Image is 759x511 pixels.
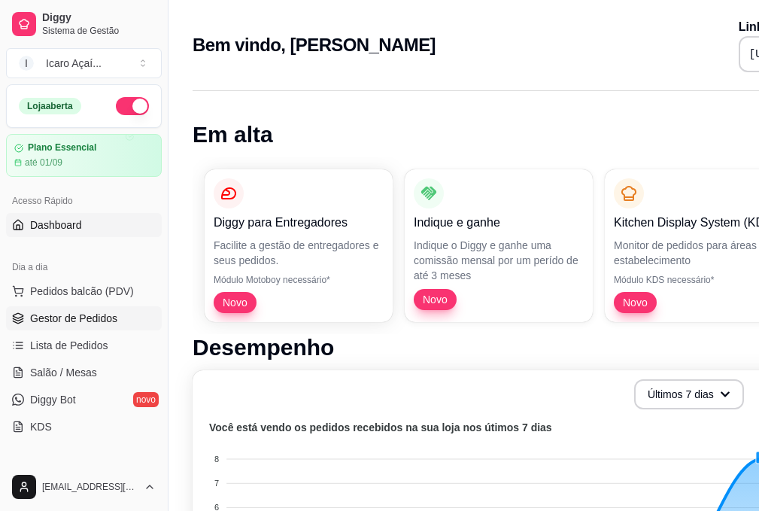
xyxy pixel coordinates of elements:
span: Salão / Mesas [30,365,97,380]
tspan: 8 [214,455,219,464]
article: até 01/09 [25,157,62,169]
span: Diggy [42,11,156,25]
button: Últimos 7 dias [634,379,744,409]
span: Diggy Bot [30,392,76,407]
button: Indique e ganheIndique o Diggy e ganhe uma comissão mensal por um perído de até 3 mesesNovo [405,169,593,322]
div: Icaro Açaí ... [46,56,102,71]
a: KDS [6,415,162,439]
a: Plano Essencialaté 01/09 [6,134,162,177]
a: Salão / Mesas [6,360,162,385]
a: Gestor de Pedidos [6,306,162,330]
a: Dashboard [6,213,162,237]
button: Diggy para EntregadoresFacilite a gestão de entregadores e seus pedidos.Módulo Motoboy necessário... [205,169,393,322]
p: Indique e ganhe [414,214,584,232]
text: Você está vendo os pedidos recebidos na sua loja nos útimos 7 dias [209,421,552,433]
div: Acesso Rápido [6,189,162,213]
div: Loja aberta [19,98,81,114]
button: [EMAIL_ADDRESS][DOMAIN_NAME] [6,469,162,505]
span: Gestor de Pedidos [30,311,117,326]
span: I [19,56,34,71]
p: Módulo Motoboy necessário* [214,274,384,286]
h2: Bem vindo, [PERSON_NAME] [193,33,436,57]
span: Pedidos balcão (PDV) [30,284,134,299]
span: Novo [417,292,454,307]
p: Diggy para Entregadores [214,214,384,232]
span: Dashboard [30,217,82,233]
article: Plano Essencial [28,142,96,154]
div: Catálogo [6,457,162,481]
p: Facilite a gestão de entregadores e seus pedidos. [214,238,384,268]
button: Alterar Status [116,97,149,115]
a: Lista de Pedidos [6,333,162,357]
div: Dia a dia [6,255,162,279]
a: Diggy Botnovo [6,388,162,412]
p: Indique o Diggy e ganhe uma comissão mensal por um perído de até 3 meses [414,238,584,283]
span: [EMAIL_ADDRESS][DOMAIN_NAME] [42,481,138,493]
span: Lista de Pedidos [30,338,108,353]
span: KDS [30,419,52,434]
span: Sistema de Gestão [42,25,156,37]
button: Pedidos balcão (PDV) [6,279,162,303]
span: Novo [617,295,654,310]
tspan: 7 [214,479,219,488]
a: DiggySistema de Gestão [6,6,162,42]
span: Novo [217,295,254,310]
button: Select a team [6,48,162,78]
